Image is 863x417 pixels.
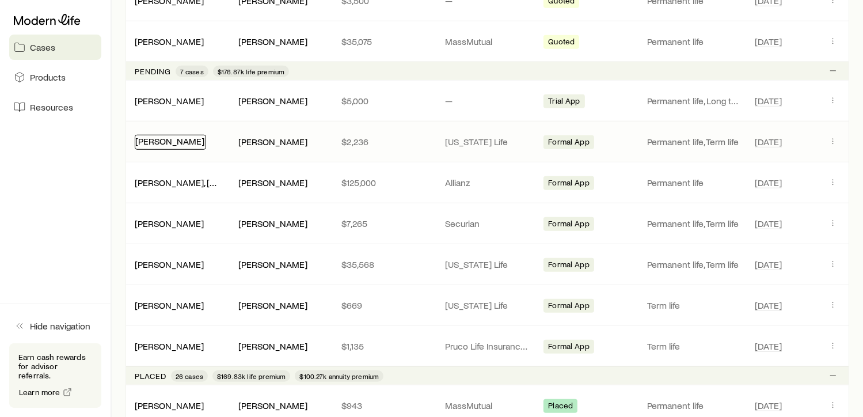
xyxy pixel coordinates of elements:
p: $2,236 [341,136,427,147]
p: Term life [647,340,742,352]
p: Securian [445,218,530,229]
a: [PERSON_NAME] [135,300,204,310]
span: [DATE] [755,177,782,188]
span: [DATE] [755,95,782,107]
span: 26 cases [176,371,203,381]
div: [PERSON_NAME] [135,36,204,48]
div: [PERSON_NAME] [238,340,307,352]
span: Formal App [548,342,590,354]
span: [DATE] [755,218,782,229]
p: Earn cash rewards for advisor referrals. [18,352,92,380]
div: [PERSON_NAME], [PERSON_NAME] [135,177,220,189]
a: Cases [9,35,101,60]
span: [DATE] [755,36,782,47]
span: Products [30,71,66,83]
span: $169.83k life premium [217,371,286,381]
p: $5,000 [341,95,427,107]
a: [PERSON_NAME] [135,36,204,47]
a: [PERSON_NAME] [135,135,204,146]
span: Quoted [548,37,575,49]
p: Pending [135,67,171,76]
a: [PERSON_NAME] [135,259,204,270]
div: [PERSON_NAME] [238,259,307,271]
div: [PERSON_NAME] [135,95,204,107]
p: Allianz [445,177,530,188]
div: [PERSON_NAME] [238,400,307,412]
p: [US_STATE] Life [445,136,530,147]
div: [PERSON_NAME] [238,36,307,48]
p: Pruco Life Insurance Company [445,340,530,352]
button: Hide navigation [9,313,101,339]
p: Permanent life, Term life [647,218,742,229]
p: Permanent life [647,36,742,47]
p: Permanent life [647,400,742,411]
p: $125,000 [341,177,427,188]
span: [DATE] [755,340,782,352]
div: [PERSON_NAME] [238,218,307,230]
span: [DATE] [755,259,782,270]
p: $35,075 [341,36,427,47]
p: $669 [341,300,427,311]
a: [PERSON_NAME] [135,218,204,229]
span: Cases [30,41,55,53]
div: [PERSON_NAME] [238,177,307,189]
span: $100.27k annuity premium [299,371,379,381]
span: Placed [548,401,573,413]
span: Formal App [548,219,590,231]
p: Term life [647,300,742,311]
span: 7 cases [180,67,204,76]
div: [PERSON_NAME] [238,300,307,312]
span: Formal App [548,301,590,313]
div: [PERSON_NAME] [135,259,204,271]
div: [PERSON_NAME] [135,300,204,312]
span: Formal App [548,260,590,272]
div: [PERSON_NAME] [135,400,204,412]
p: $7,265 [341,218,427,229]
div: [PERSON_NAME] [238,136,307,148]
span: Trial App [548,96,580,108]
p: MassMutual [445,36,530,47]
div: [PERSON_NAME] [135,218,204,230]
a: [PERSON_NAME], [PERSON_NAME] [135,177,276,188]
a: [PERSON_NAME] [135,95,204,106]
p: Permanent life, Long term care (linked benefit) [647,95,742,107]
span: $176.87k life premium [218,67,284,76]
span: Hide navigation [30,320,90,332]
a: [PERSON_NAME] [135,400,204,411]
a: Resources [9,94,101,120]
span: [DATE] [755,300,782,311]
span: Formal App [548,137,590,149]
a: Products [9,65,101,90]
p: Permanent life [647,177,742,188]
span: [DATE] [755,136,782,147]
a: [PERSON_NAME] [135,340,204,351]
span: Formal App [548,178,590,190]
div: Earn cash rewards for advisor referrals.Learn more [9,343,101,408]
div: [PERSON_NAME] [238,95,307,107]
div: [PERSON_NAME] [135,340,204,352]
p: Placed [135,371,166,381]
span: [DATE] [755,400,782,411]
p: $35,568 [341,259,427,270]
div: [PERSON_NAME] [135,135,206,150]
p: $943 [341,400,427,411]
p: $1,135 [341,340,427,352]
p: Permanent life, Term life [647,136,742,147]
p: [US_STATE] Life [445,259,530,270]
p: Permanent life, Term life [647,259,742,270]
span: Resources [30,101,73,113]
p: — [445,95,530,107]
p: MassMutual [445,400,530,411]
span: Learn more [19,388,60,396]
p: [US_STATE] Life [445,300,530,311]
